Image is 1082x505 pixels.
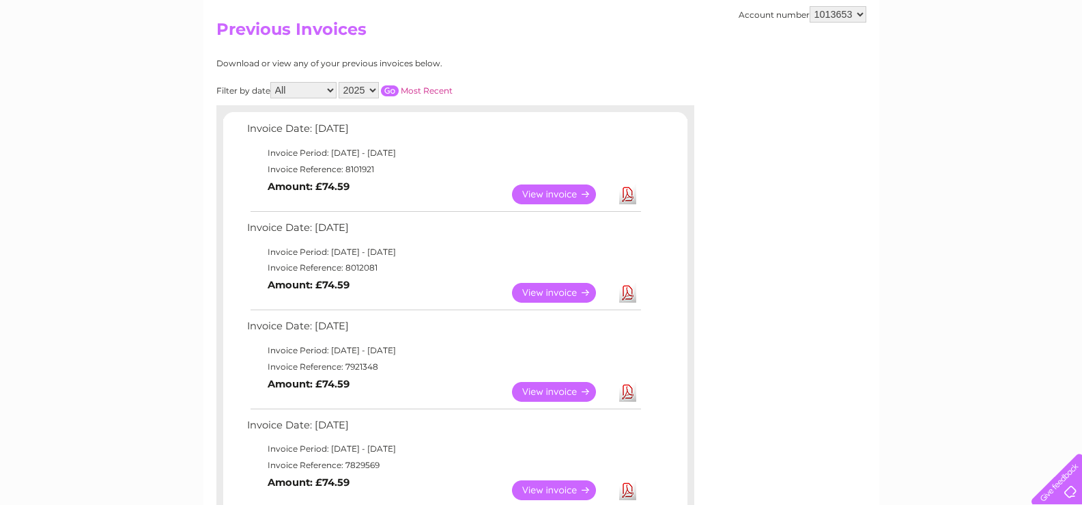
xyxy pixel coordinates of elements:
[244,416,643,441] td: Invoice Date: [DATE]
[512,283,612,303] a: View
[268,279,350,291] b: Amount: £74.59
[244,120,643,145] td: Invoice Date: [DATE]
[401,85,453,96] a: Most Recent
[619,185,636,204] a: Download
[244,219,643,244] td: Invoice Date: [DATE]
[1037,58,1069,68] a: Log out
[963,58,983,68] a: Blog
[619,283,636,303] a: Download
[216,20,866,46] h2: Previous Invoices
[244,359,643,375] td: Invoice Reference: 7921348
[512,382,612,402] a: View
[244,317,643,342] td: Invoice Date: [DATE]
[38,36,107,77] img: logo.png
[842,58,868,68] a: Water
[216,82,575,98] div: Filter by date
[244,244,643,260] td: Invoice Period: [DATE] - [DATE]
[244,260,643,276] td: Invoice Reference: 8012081
[244,342,643,359] td: Invoice Period: [DATE] - [DATE]
[268,378,350,390] b: Amount: £74.59
[739,6,866,23] div: Account number
[244,161,643,178] td: Invoice Reference: 8101921
[268,476,350,489] b: Amount: £74.59
[619,480,636,500] a: Download
[876,58,906,68] a: Energy
[219,8,864,66] div: Clear Business is a trading name of Verastar Limited (registered in [GEOGRAPHIC_DATA] No. 3667643...
[268,180,350,193] b: Amount: £74.59
[244,441,643,457] td: Invoice Period: [DATE] - [DATE]
[216,59,575,68] div: Download or view any of your previous invoices below.
[991,58,1025,68] a: Contact
[244,145,643,161] td: Invoice Period: [DATE] - [DATE]
[244,457,643,474] td: Invoice Reference: 7829569
[825,7,919,24] a: 0333 014 3131
[512,185,612,204] a: View
[914,58,955,68] a: Telecoms
[512,480,612,500] a: View
[619,382,636,402] a: Download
